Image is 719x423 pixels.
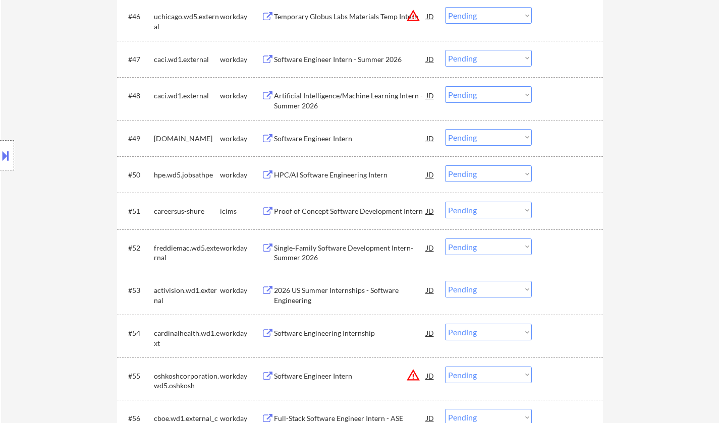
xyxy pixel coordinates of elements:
div: Proof of Concept Software Development Intern [274,206,426,216]
div: JD [425,129,435,147]
div: activision.wd1.external [154,285,220,305]
div: #53 [128,285,146,295]
div: Software Engineering Internship [274,328,426,338]
div: cardinalhealth.wd1.ext [154,328,220,348]
div: Software Engineer Intern [274,371,426,381]
div: hpe.wd5.jobsathpe [154,170,220,180]
div: oshkoshcorporation.wd5.oshkosh [154,371,220,391]
div: #54 [128,328,146,338]
div: JD [425,50,435,68]
div: workday [220,54,261,65]
div: workday [220,243,261,253]
div: caci.wd1.external [154,54,220,65]
div: #46 [128,12,146,22]
div: Software Engineer Intern [274,134,426,144]
div: Temporary Globus Labs Materials Temp Intern [274,12,426,22]
div: workday [220,91,261,101]
div: workday [220,285,261,295]
div: freddiemac.wd5.external [154,243,220,263]
div: HPC/AI Software Engineering Intern [274,170,426,180]
div: JD [425,367,435,385]
div: JD [425,202,435,220]
div: #55 [128,371,146,381]
div: 2026 US Summer Internships - Software Engineering [274,285,426,305]
div: uchicago.wd5.external [154,12,220,31]
button: warning_amber [406,368,420,382]
div: JD [425,165,435,184]
div: Artificial Intelligence/Machine Learning Intern - Summer 2026 [274,91,426,110]
div: caci.wd1.external [154,91,220,101]
button: warning_amber [406,9,420,23]
div: Software Engineer Intern - Summer 2026 [274,54,426,65]
div: JD [425,238,435,257]
div: JD [425,281,435,299]
div: icims [220,206,261,216]
div: JD [425,7,435,25]
div: workday [220,134,261,144]
div: workday [220,170,261,180]
div: careersus-shure [154,206,220,216]
div: JD [425,86,435,104]
div: workday [220,371,261,381]
div: workday [220,328,261,338]
div: [DOMAIN_NAME] [154,134,220,144]
div: workday [220,12,261,22]
div: JD [425,324,435,342]
div: Single-Family Software Development Intern- Summer 2026 [274,243,426,263]
div: #47 [128,54,146,65]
